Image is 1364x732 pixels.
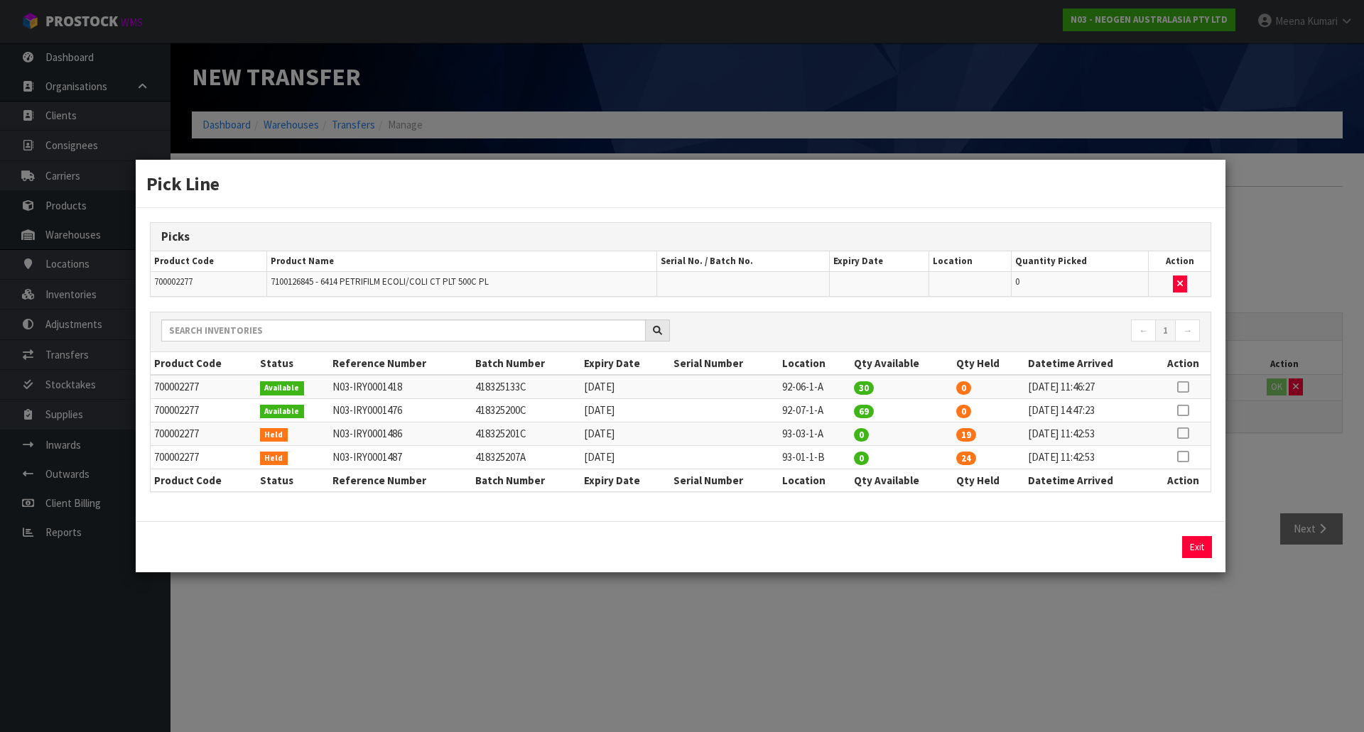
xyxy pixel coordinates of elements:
[830,251,929,272] th: Expiry Date
[956,428,976,442] span: 19
[953,469,1024,491] th: Qty Held
[956,381,971,395] span: 0
[1011,251,1148,272] th: Quantity Picked
[260,428,288,442] span: Held
[1175,319,1200,342] a: →
[151,469,256,491] th: Product Code
[1024,445,1155,469] td: [DATE] 11:42:53
[956,452,976,465] span: 24
[329,445,472,469] td: N03-IRY0001487
[329,469,472,491] th: Reference Number
[260,452,288,466] span: Held
[854,381,874,395] span: 30
[656,251,829,272] th: Serial No. / Batch No.
[151,445,256,469] td: 700002277
[670,469,779,491] th: Serial Number
[472,352,580,375] th: Batch Number
[1131,319,1156,342] a: ←
[779,445,850,469] td: 93-01-1-B
[584,380,615,393] span: [DATE]
[1024,399,1155,422] td: [DATE] 14:47:23
[472,422,580,445] td: 418325201C
[151,375,256,398] td: 700002277
[956,405,971,418] span: 0
[854,452,869,465] span: 0
[151,251,266,272] th: Product Code
[584,427,615,440] span: [DATE]
[151,399,256,422] td: 700002277
[151,422,256,445] td: 700002277
[580,352,670,375] th: Expiry Date
[154,275,193,288] span: 700002277
[161,230,1200,244] h3: Picks
[850,352,953,375] th: Qty Available
[472,399,580,422] td: 418325200C
[472,469,580,491] th: Batch Number
[1155,352,1211,375] th: Action
[929,251,1012,272] th: Location
[256,469,330,491] th: Status
[779,375,850,398] td: 92-06-1-A
[580,469,670,491] th: Expiry Date
[1182,536,1212,558] button: Exit
[472,445,580,469] td: 418325207A
[472,375,580,398] td: 418325133C
[1024,375,1155,398] td: [DATE] 11:46:27
[670,352,779,375] th: Serial Number
[691,319,1200,344] nav: Page navigation
[1024,422,1155,445] td: [DATE] 11:42:53
[161,319,646,342] input: Search inventories
[260,405,305,419] span: Available
[854,405,874,418] span: 69
[329,375,472,398] td: N03-IRY0001418
[584,403,615,417] span: [DATE]
[779,422,850,445] td: 93-03-1-A
[854,428,869,442] span: 0
[1155,469,1211,491] th: Action
[1015,275,1019,288] span: 0
[1155,319,1176,342] a: 1
[1149,251,1211,272] th: Action
[151,352,256,375] th: Product Code
[779,469,850,491] th: Location
[146,170,1215,197] h3: Pick Line
[953,352,1024,375] th: Qty Held
[779,352,850,375] th: Location
[779,399,850,422] td: 92-07-1-A
[329,352,472,375] th: Reference Number
[260,381,305,395] span: Available
[1024,352,1155,375] th: Datetime Arrived
[584,450,615,464] span: [DATE]
[329,422,472,445] td: N03-IRY0001486
[329,399,472,422] td: N03-IRY0001476
[271,275,489,288] span: 7100126845 - 6414 PETRIFILM ECOLI/COLI CT PLT 500C PL
[1024,469,1155,491] th: Datetime Arrived
[256,352,330,375] th: Status
[850,469,953,491] th: Qty Available
[266,251,656,272] th: Product Name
